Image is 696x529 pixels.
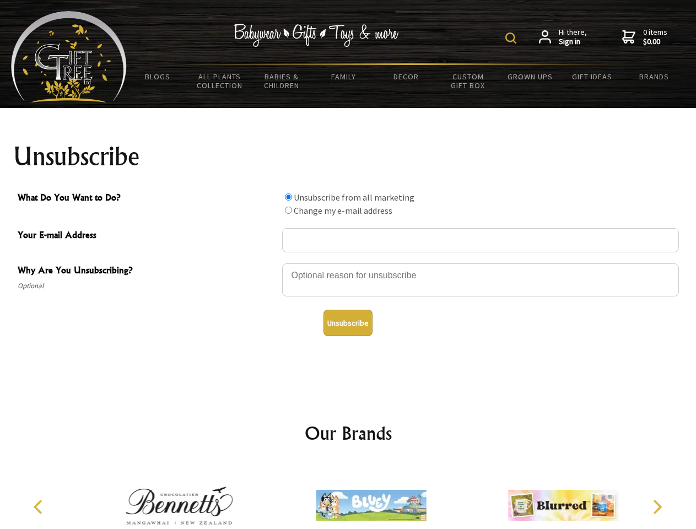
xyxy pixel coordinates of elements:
[285,193,292,201] input: What Do You Want to Do?
[11,11,127,102] img: Babyware - Gifts - Toys and more...
[22,420,675,446] h2: Our Brands
[645,495,669,519] button: Next
[282,228,679,252] input: Your E-mail Address
[561,65,623,88] a: Gift Ideas
[623,65,686,88] a: Brands
[294,205,392,216] label: Change my e-mail address
[313,65,375,88] a: Family
[499,65,561,88] a: Grown Ups
[643,27,667,47] span: 0 items
[294,192,414,203] label: Unsubscribe from all marketing
[505,33,516,44] img: product search
[234,24,399,47] img: Babywear - Gifts - Toys & more
[643,37,667,47] strong: $0.00
[285,207,292,214] input: What Do You Want to Do?
[251,65,313,97] a: Babies & Children
[539,28,587,47] a: Hi there,Sign in
[622,28,667,47] a: 0 items$0.00
[127,65,189,88] a: BLOGS
[13,143,683,170] h1: Unsubscribe
[323,310,373,336] button: Unsubscribe
[28,495,52,519] button: Previous
[18,279,277,293] span: Optional
[18,228,277,244] span: Your E-mail Address
[18,191,277,207] span: What Do You Want to Do?
[189,65,251,97] a: All Plants Collection
[375,65,437,88] a: Decor
[559,37,587,47] strong: Sign in
[282,263,679,296] textarea: Why Are You Unsubscribing?
[559,28,587,47] span: Hi there,
[437,65,499,97] a: Custom Gift Box
[18,263,277,279] span: Why Are You Unsubscribing?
